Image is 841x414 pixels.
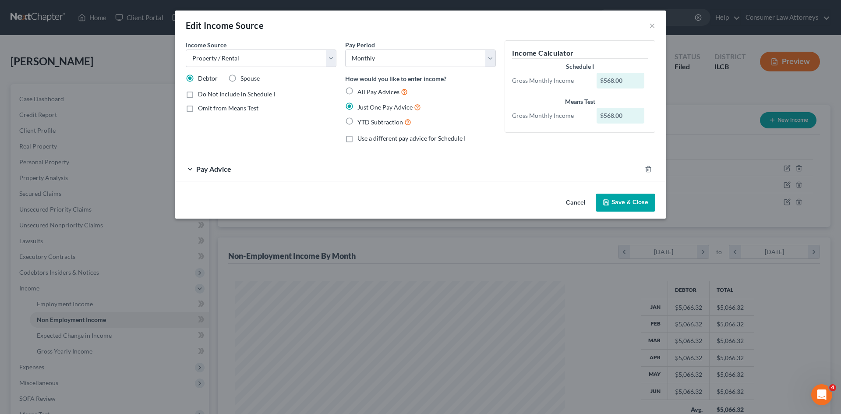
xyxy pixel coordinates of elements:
span: All Pay Advices [357,88,399,96]
span: 4 [829,384,836,391]
span: YTD Subtraction [357,118,403,126]
button: Cancel [559,195,592,212]
span: Spouse [240,74,260,82]
span: Income Source [186,41,226,49]
label: How would you like to enter income? [345,74,446,83]
div: $568.00 [597,108,645,124]
button: Save & Close [596,194,655,212]
span: Do Not Include in Schedule I [198,90,275,98]
div: Edit Income Source [186,19,264,32]
div: $568.00 [597,73,645,88]
button: × [649,20,655,31]
span: Just One Pay Advice [357,103,413,111]
div: Gross Monthly Income [508,76,592,85]
iframe: Intercom live chat [811,384,832,405]
span: Use a different pay advice for Schedule I [357,134,466,142]
span: Debtor [198,74,218,82]
div: Schedule I [512,62,648,71]
span: Pay Advice [196,165,231,173]
label: Pay Period [345,40,375,50]
span: Omit from Means Test [198,104,258,112]
div: Means Test [512,97,648,106]
h5: Income Calculator [512,48,648,59]
div: Gross Monthly Income [508,111,592,120]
